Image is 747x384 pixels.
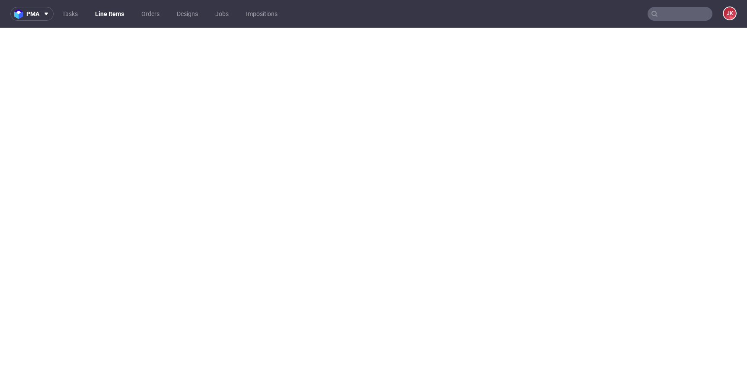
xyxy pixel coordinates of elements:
[90,7,129,21] a: Line Items
[724,7,736,19] figcaption: JK
[136,7,165,21] a: Orders
[210,7,234,21] a: Jobs
[14,9,26,19] img: logo
[172,7,203,21] a: Designs
[241,7,283,21] a: Impositions
[10,7,54,21] button: pma
[26,11,39,17] span: pma
[57,7,83,21] a: Tasks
